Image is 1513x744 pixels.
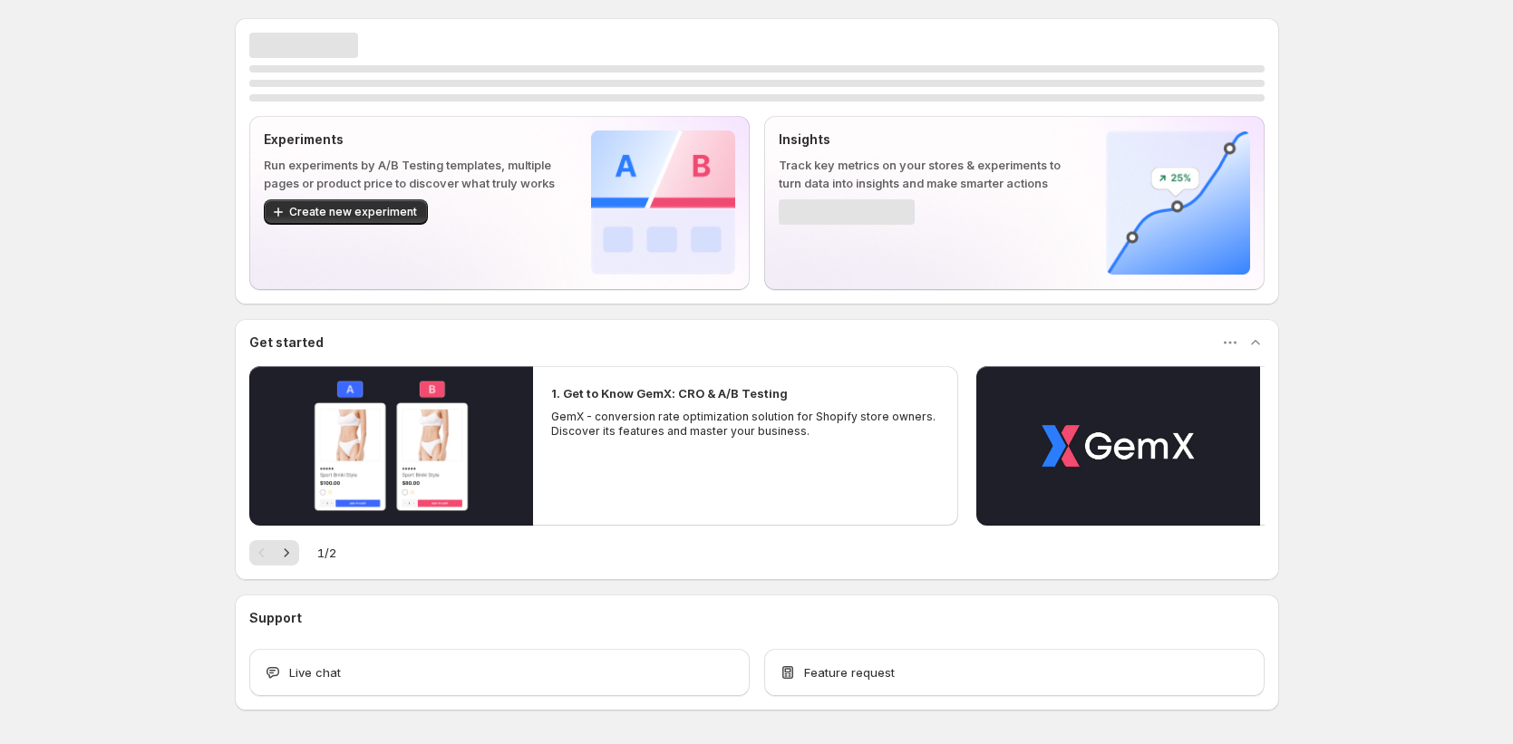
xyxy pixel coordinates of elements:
p: Insights [779,130,1077,149]
span: 1 / 2 [317,544,336,562]
nav: Pagination [249,540,299,565]
button: Next [274,540,299,565]
h3: Support [249,609,302,627]
h3: Get started [249,333,324,352]
p: Experiments [264,130,562,149]
button: Play video [249,366,533,526]
span: Feature request [804,663,895,681]
p: GemX - conversion rate optimization solution for Shopify store owners. Discover its features and ... [551,410,941,439]
img: Insights [1106,130,1250,275]
button: Create new experiment [264,199,428,225]
span: Live chat [289,663,341,681]
img: Experiments [591,130,735,275]
button: Play video [976,366,1260,526]
p: Run experiments by A/B Testing templates, multiple pages or product price to discover what truly ... [264,156,562,192]
span: Create new experiment [289,205,417,219]
p: Track key metrics on your stores & experiments to turn data into insights and make smarter actions [779,156,1077,192]
h2: 1. Get to Know GemX: CRO & A/B Testing [551,384,788,402]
